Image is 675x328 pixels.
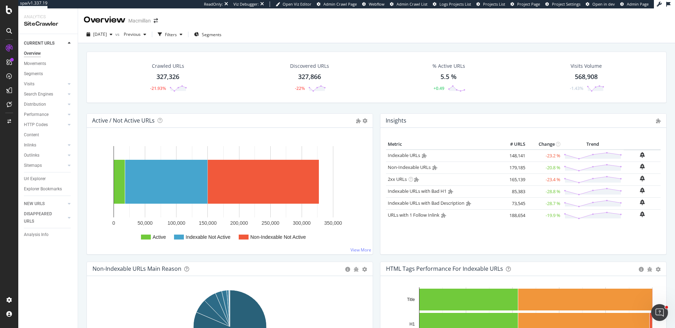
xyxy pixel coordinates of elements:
[639,267,644,272] div: circle-info
[24,40,54,47] div: CURRENT URLS
[388,200,464,206] a: Indexable URLs with Bad Description
[397,1,427,7] span: Admin Crawl List
[388,152,420,158] a: Indexable URLs
[24,185,62,193] div: Explorer Bookmarks
[155,29,185,40] button: Filters
[298,72,321,81] div: 327,866
[362,267,367,272] div: gear
[527,162,562,173] td: -20.8 %
[24,210,59,225] div: DISAPPEARED URLS
[24,200,45,208] div: NEW URLS
[202,32,221,38] span: Segments
[92,139,367,249] svg: A chart.
[466,201,471,206] i: Admin
[499,150,527,162] td: 148,141
[24,185,73,193] a: Explorer Bookmarks
[656,267,661,272] div: gear
[24,142,36,149] div: Inlinks
[295,85,305,91] div: -22%
[499,185,527,197] td: 85,383
[262,220,279,226] text: 250,000
[156,72,179,81] div: 327,326
[640,152,645,158] div: bell-plus
[121,31,141,37] span: Previous
[24,70,73,78] a: Segments
[24,175,73,183] a: Url Explorer
[24,101,46,108] div: Distribution
[153,234,166,240] text: Active
[345,267,350,272] div: circle-info
[24,231,73,238] a: Analysis Info
[483,1,505,7] span: Projects List
[448,189,453,194] i: Admin
[656,118,661,123] i: Admin
[433,85,444,91] div: +0.49
[165,32,177,38] div: Filters
[24,40,66,47] a: CURRENT URLS
[432,63,465,70] div: % Active URLs
[154,18,158,23] div: arrow-right-arrow-left
[545,1,580,7] a: Project Settings
[323,1,357,7] span: Admin Crawl Page
[317,1,357,7] a: Admin Crawl Page
[407,297,415,302] text: Title
[283,1,311,7] span: Open Viz Editor
[250,234,306,240] text: Non-Indexable Not Active
[571,63,602,70] div: Visits Volume
[552,1,580,7] span: Project Settings
[152,63,184,70] div: Crawled URLs
[517,1,540,7] span: Project Page
[640,211,645,217] div: bell-plus
[390,1,427,7] a: Admin Crawl List
[441,72,457,81] div: 5.5 %
[324,220,342,226] text: 350,000
[510,1,540,7] a: Project Page
[386,116,406,125] h4: Insights
[441,213,446,218] i: Admin
[362,118,367,123] i: Options
[24,20,72,28] div: SiteCrawler
[640,188,645,193] div: bell-plus
[24,91,53,98] div: Search Engines
[433,1,471,7] a: Logs Projects List
[354,267,359,272] div: bug
[499,173,527,185] td: 165,139
[388,164,431,170] a: Non-Indexable URLs
[527,139,562,150] th: Change
[150,85,166,91] div: -21.93%
[112,220,115,226] text: 0
[121,29,149,40] button: Previous
[24,91,66,98] a: Search Engines
[93,31,107,37] span: 2025 Sep. 5th
[24,80,34,88] div: Visits
[575,72,598,81] div: 568,908
[24,152,66,159] a: Outlinks
[362,1,385,7] a: Webflow
[499,197,527,209] td: 73,545
[24,50,73,57] a: Overview
[24,231,49,238] div: Analysis Info
[356,118,361,123] i: Admin
[186,234,231,240] text: Indexable Not Active
[586,1,615,7] a: Open in dev
[24,111,49,118] div: Performance
[293,220,311,226] text: 300,000
[199,220,217,226] text: 150,000
[351,247,371,253] a: View More
[24,50,41,57] div: Overview
[24,175,46,183] div: Url Explorer
[439,1,471,7] span: Logs Projects List
[276,1,311,7] a: Open Viz Editor
[84,14,126,26] div: Overview
[527,197,562,209] td: -28.7 %
[527,185,562,197] td: -28.8 %
[527,173,562,185] td: -23.4 %
[167,220,185,226] text: 100,000
[24,14,72,20] div: Analytics
[24,111,66,118] a: Performance
[128,17,151,24] div: Macmillan
[230,220,248,226] text: 200,000
[24,131,73,139] a: Content
[527,209,562,221] td: -19.9 %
